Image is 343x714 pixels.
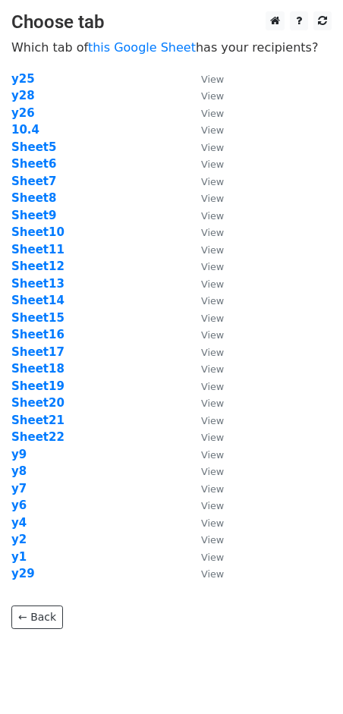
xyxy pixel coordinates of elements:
[11,379,65,393] a: Sheet19
[201,517,224,529] small: View
[11,605,63,629] a: ← Back
[186,328,224,341] a: View
[11,106,35,120] a: y26
[11,191,56,205] a: Sheet8
[11,243,65,256] strong: Sheet11
[11,11,332,33] h3: Choose tab
[11,89,35,102] a: y28
[186,209,224,222] a: View
[186,191,224,205] a: View
[201,261,224,272] small: View
[11,225,65,239] strong: Sheet10
[11,550,27,564] a: y1
[186,448,224,461] a: View
[11,533,27,546] strong: y2
[186,345,224,359] a: View
[201,295,224,307] small: View
[186,567,224,580] a: View
[186,72,224,86] a: View
[186,533,224,546] a: View
[201,227,224,238] small: View
[11,345,65,359] a: Sheet17
[201,347,224,358] small: View
[201,432,224,443] small: View
[201,108,224,119] small: View
[11,209,56,222] strong: Sheet9
[201,159,224,170] small: View
[11,175,56,188] a: Sheet7
[201,381,224,392] small: View
[201,244,224,256] small: View
[88,40,196,55] a: this Google Sheet
[11,362,65,376] a: Sheet18
[186,175,224,188] a: View
[11,140,56,154] a: Sheet5
[201,176,224,187] small: View
[11,464,27,478] strong: y8
[186,157,224,171] a: View
[11,482,27,495] a: y7
[186,294,224,307] a: View
[186,106,224,120] a: View
[11,157,56,171] a: Sheet6
[201,329,224,341] small: View
[11,39,332,55] p: Which tab of has your recipients?
[11,430,65,444] a: Sheet22
[11,328,65,341] strong: Sheet16
[201,415,224,426] small: View
[186,464,224,478] a: View
[201,124,224,136] small: View
[11,516,27,530] a: y4
[186,140,224,154] a: View
[11,72,35,86] a: y25
[201,552,224,563] small: View
[186,277,224,291] a: View
[11,294,65,307] a: Sheet14
[186,430,224,444] a: View
[186,516,224,530] a: View
[201,142,224,153] small: View
[11,567,35,580] a: y29
[11,448,27,461] a: y9
[186,225,224,239] a: View
[186,414,224,427] a: View
[201,398,224,409] small: View
[186,89,224,102] a: View
[186,482,224,495] a: View
[186,311,224,325] a: View
[186,499,224,512] a: View
[11,396,65,410] a: Sheet20
[11,259,65,273] a: Sheet12
[11,123,39,137] strong: 10.4
[11,311,65,325] a: Sheet15
[201,534,224,546] small: View
[186,259,224,273] a: View
[186,379,224,393] a: View
[201,313,224,324] small: View
[11,414,65,427] a: Sheet21
[201,500,224,511] small: View
[186,396,224,410] a: View
[201,193,224,204] small: View
[186,243,224,256] a: View
[201,363,224,375] small: View
[11,277,65,291] a: Sheet13
[11,499,27,512] strong: y6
